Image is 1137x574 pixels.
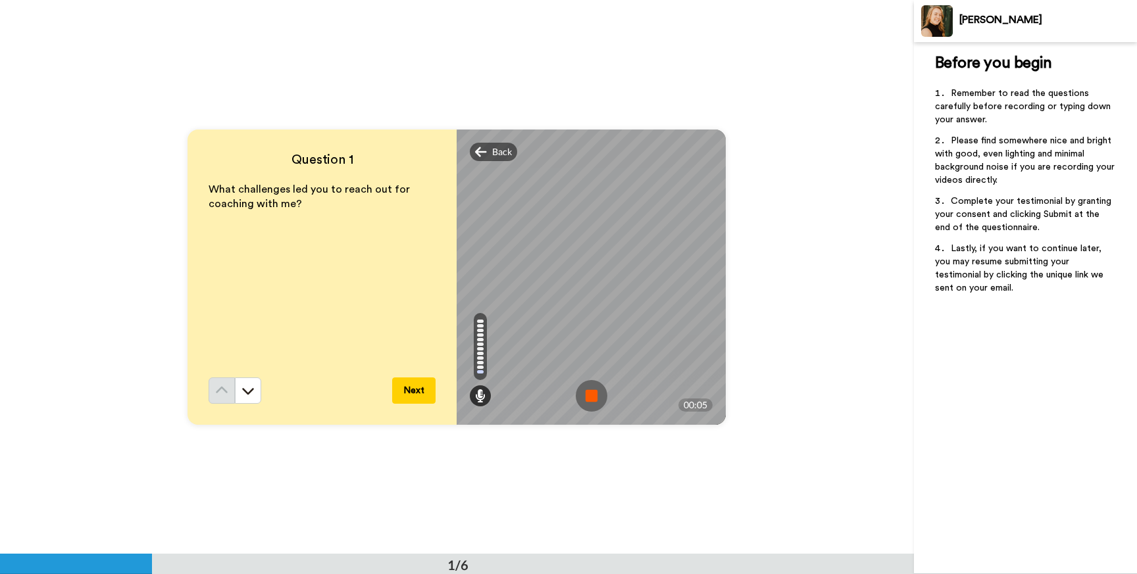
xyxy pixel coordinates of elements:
[678,398,713,412] div: 00:05
[492,145,512,158] span: Back
[576,380,607,412] img: ic_record_stop.svg
[959,14,1136,26] div: [PERSON_NAME]
[935,244,1106,293] span: Lastly, if you want to continue later, you may resume submitting your testimonial by clicking the...
[935,89,1113,124] span: Remember to read the questions carefully before recording or typing down your answer.
[935,197,1114,232] span: Complete your testimonial by granting your consent and clicking Submit at the end of the question...
[426,556,490,574] div: 1/6
[392,377,436,404] button: Next
[935,55,1051,71] span: Before you begin
[470,143,517,161] div: Back
[209,151,436,169] h4: Question 1
[921,5,953,37] img: Profile Image
[209,184,413,210] span: What challenges led you to reach out for coaching with me?
[935,136,1117,185] span: Please find somewhere nice and bright with good, even lighting and minimal background noise if yo...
